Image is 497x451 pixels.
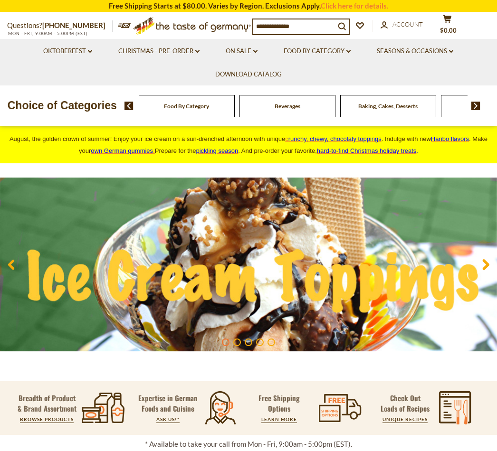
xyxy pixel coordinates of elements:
[471,102,480,110] img: next arrow
[118,46,200,56] a: Christmas - PRE-ORDER
[134,393,202,413] p: Expertise in German Foods and Cuisine
[215,69,282,80] a: Download Catalog
[42,21,105,29] a: [PHONE_NUMBER]
[20,416,74,422] a: BROWSE PRODUCTS
[392,20,423,28] span: Account
[382,416,428,422] a: UNIQUE RECIPES
[164,103,209,110] a: Food By Category
[381,393,430,413] p: Check Out Loads of Recipes
[7,31,88,36] span: MON - FRI, 9:00AM - 5:00PM (EST)
[43,46,92,56] a: Oktoberfest
[431,135,469,142] a: Haribo flavors
[440,27,457,34] span: $0.00
[156,416,180,422] a: ASK US!*
[377,46,453,56] a: Seasons & Occasions
[91,147,153,154] span: own German gummies
[261,416,297,422] a: LEARN MORE
[433,14,461,38] button: $0.00
[17,393,76,413] p: Breadth of Product & Brand Assortment
[91,147,154,154] a: own German gummies.
[226,46,258,56] a: On Sale
[196,147,238,154] a: pickling season
[7,19,113,32] p: Questions?
[10,135,487,154] span: August, the golden crown of summer! Enjoy your ice cream on a sun-drenched afternoon with unique ...
[284,46,351,56] a: Food By Category
[248,393,311,413] p: Free Shipping Options
[317,147,417,154] a: hard-to-find Christmas holiday treats
[275,103,300,110] a: Beverages
[317,147,418,154] span: .
[321,1,388,10] a: Click here for details.
[285,135,382,142] a: crunchy, chewy, chocolaty toppings
[381,19,423,30] a: Account
[358,103,418,110] a: Baking, Cakes, Desserts
[124,102,134,110] img: previous arrow
[288,135,382,142] span: runchy, chewy, chocolaty toppings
